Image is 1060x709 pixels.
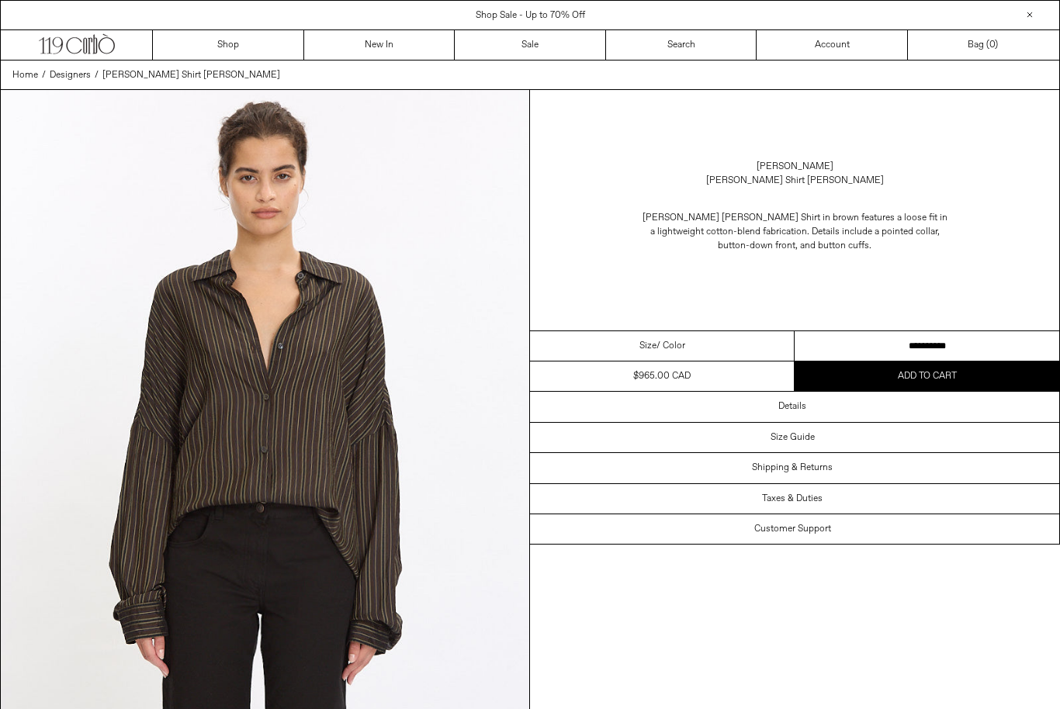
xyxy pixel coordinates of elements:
[639,339,656,353] span: Size
[656,339,685,353] span: / Color
[762,493,823,504] h3: Taxes & Duties
[757,160,833,174] a: [PERSON_NAME]
[42,68,46,82] span: /
[771,432,815,443] h3: Size Guide
[633,369,691,383] div: $965.00 CAD
[639,203,950,261] p: [PERSON_NAME] [PERSON_NAME] Shirt in brown features a loose fit in a lightweight cotton-blend fab...
[989,38,998,52] span: )
[606,30,757,60] a: Search
[706,174,884,188] div: [PERSON_NAME] Shirt [PERSON_NAME]
[102,69,280,81] span: [PERSON_NAME] Shirt [PERSON_NAME]
[50,68,91,82] a: Designers
[12,68,38,82] a: Home
[989,39,995,51] span: 0
[908,30,1059,60] a: Bag ()
[752,462,833,473] h3: Shipping & Returns
[778,401,806,412] h3: Details
[795,361,1059,391] button: Add to cart
[304,30,456,60] a: New In
[12,69,38,81] span: Home
[757,30,908,60] a: Account
[95,68,99,82] span: /
[50,69,91,81] span: Designers
[476,9,585,22] a: Shop Sale - Up to 70% Off
[102,68,280,82] a: [PERSON_NAME] Shirt [PERSON_NAME]
[455,30,606,60] a: Sale
[898,370,957,382] span: Add to cart
[153,30,304,60] a: Shop
[754,524,831,534] h3: Customer Support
